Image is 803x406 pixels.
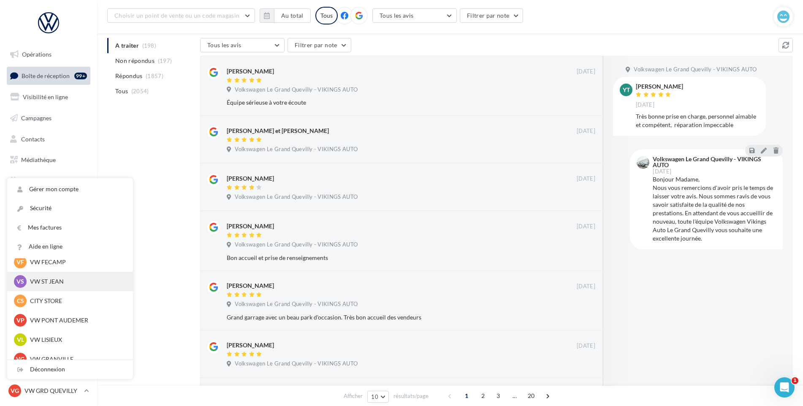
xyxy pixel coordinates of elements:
span: VL [17,336,24,344]
span: 10 [371,393,378,400]
span: [DATE] [636,101,654,109]
span: 2 [476,389,490,403]
div: [PERSON_NAME] [636,84,683,89]
a: Mes factures [7,218,133,237]
span: Contacts [21,135,45,142]
p: VW FECAMP [30,258,123,266]
div: Équipe sérieuse à votre écoute [227,98,540,107]
span: Volkswagen Le Grand Quevilly - VIKINGS AUTO [235,360,358,368]
a: VG VW GRD QUEVILLY [7,383,90,399]
div: [PERSON_NAME] [227,222,274,230]
a: Opérations [5,46,92,63]
span: Afficher [344,392,363,400]
div: [PERSON_NAME] [227,67,274,76]
div: [PERSON_NAME] [227,174,274,183]
div: Déconnexion [7,360,133,379]
span: VG [11,387,19,395]
div: Volkswagen Le Grand Quevilly - VIKINGS AUTO [653,156,774,168]
button: Au total [274,8,311,23]
a: Boîte de réception99+ [5,67,92,85]
span: CS [17,297,24,305]
span: [DATE] [653,169,671,174]
span: [DATE] [577,127,595,135]
button: Tous les avis [372,8,457,23]
span: YT [623,86,630,94]
span: VG [16,355,24,363]
button: Au total [260,8,311,23]
span: (2054) [131,88,149,95]
a: Contacts [5,130,92,148]
div: [PERSON_NAME] [227,341,274,349]
span: Répondus [115,72,143,80]
span: Volkswagen Le Grand Quevilly - VIKINGS AUTO [235,193,358,201]
span: Médiathèque [21,156,56,163]
a: Aide en ligne [7,237,133,256]
span: VS [16,277,24,286]
a: Calendrier [5,172,92,190]
button: Filtrer par note [460,8,524,23]
span: VF [16,258,24,266]
span: résultats/page [393,392,429,400]
span: Visibilité en ligne [23,93,68,100]
span: Volkswagen Le Grand Quevilly - VIKINGS AUTO [235,241,358,249]
span: Tous les avis [207,41,241,49]
span: 20 [524,389,538,403]
span: Calendrier [21,177,49,184]
iframe: Intercom live chat [774,377,795,398]
div: 99+ [74,73,87,79]
a: Médiathèque [5,151,92,169]
span: Campagnes [21,114,52,122]
button: 10 [367,391,389,403]
span: Choisir un point de vente ou un code magasin [114,12,239,19]
div: Bon accueil et prise de renseignements [227,254,540,262]
div: Bonjour Madame, Nous vous remercions d'avoir pris le temps de laisser votre avis. Nous sommes rav... [653,175,776,243]
span: Tous les avis [380,12,414,19]
span: [DATE] [577,342,595,350]
a: PLV et print personnalisable [5,193,92,218]
span: Volkswagen Le Grand Quevilly - VIKINGS AUTO [235,86,358,94]
span: [DATE] [577,68,595,76]
a: Campagnes [5,109,92,127]
div: [PERSON_NAME] et [PERSON_NAME] [227,127,329,135]
span: Volkswagen Le Grand Quevilly - VIKINGS AUTO [235,146,358,153]
span: 1 [460,389,473,403]
span: (1857) [146,73,163,79]
p: CITY STORE [30,297,123,305]
span: [DATE] [577,283,595,290]
span: 1 [792,377,798,384]
p: VW PONT AUDEMER [30,316,123,325]
a: Sécurité [7,199,133,218]
span: Volkswagen Le Grand Quevilly - VIKINGS AUTO [235,300,358,308]
span: [DATE] [577,223,595,230]
span: Tous [115,87,128,95]
button: Filtrer par note [288,38,351,52]
a: Visibilité en ligne [5,88,92,106]
div: Tous [315,7,338,24]
span: Opérations [22,51,52,58]
span: VP [16,316,24,325]
div: Très bonne prise en charge, personnel aimable et compétent, réparation impeccable [636,112,759,129]
span: (197) [158,57,172,64]
a: Gérer mon compte [7,180,133,199]
span: 3 [491,389,505,403]
p: VW LISIEUX [30,336,123,344]
a: Campagnes DataOnDemand [5,221,92,246]
p: VW ST JEAN [30,277,123,286]
button: Choisir un point de vente ou un code magasin [107,8,255,23]
span: Boîte de réception [22,72,70,79]
span: [DATE] [577,175,595,183]
div: [PERSON_NAME] [227,281,274,290]
div: Grand garrage avec un beau park d'occasion. Très bon accueil des vendeurs [227,313,540,322]
p: VW GRD QUEVILLY [24,387,81,395]
span: Non répondus [115,57,155,65]
span: ... [508,389,521,403]
div: La réponse a bien été modifiée, un délai peut s’appliquer avant la diffusion. [282,41,521,60]
span: Volkswagen Le Grand Quevilly - VIKINGS AUTO [634,66,757,73]
button: Tous les avis [200,38,285,52]
p: VW GRANVILLE [30,355,123,363]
